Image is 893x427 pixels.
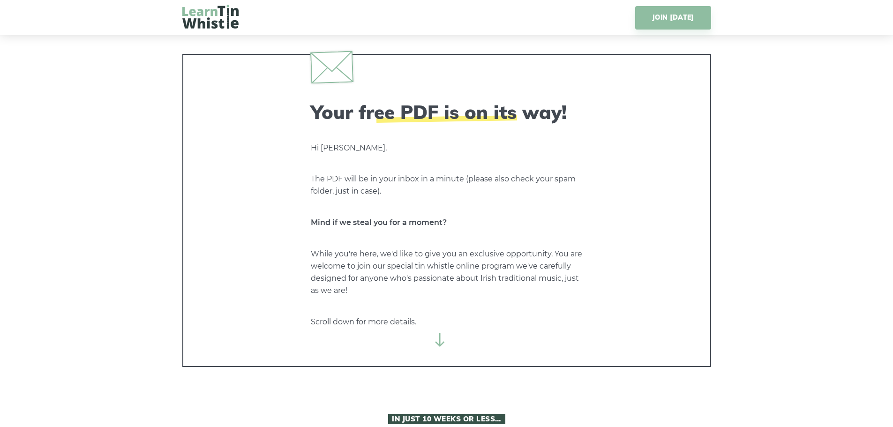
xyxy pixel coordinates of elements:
img: LearnTinWhistle.com [182,5,239,29]
p: Scroll down for more details. [311,316,583,328]
a: JOIN [DATE] [635,6,711,30]
p: While you're here, we'd like to give you an exclusive opportunity. You are welcome to join our sp... [311,248,583,297]
span: In Just 10 Weeks or Less… [388,414,505,424]
p: The PDF will be in your inbox in a minute (please also check your spam folder, just in case). [311,173,583,197]
img: envelope.svg [310,51,353,83]
h2: Your free PDF is on its way! [311,101,583,123]
p: Hi [PERSON_NAME], [311,142,583,154]
strong: Mind if we steal you for a moment? [311,218,447,227]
